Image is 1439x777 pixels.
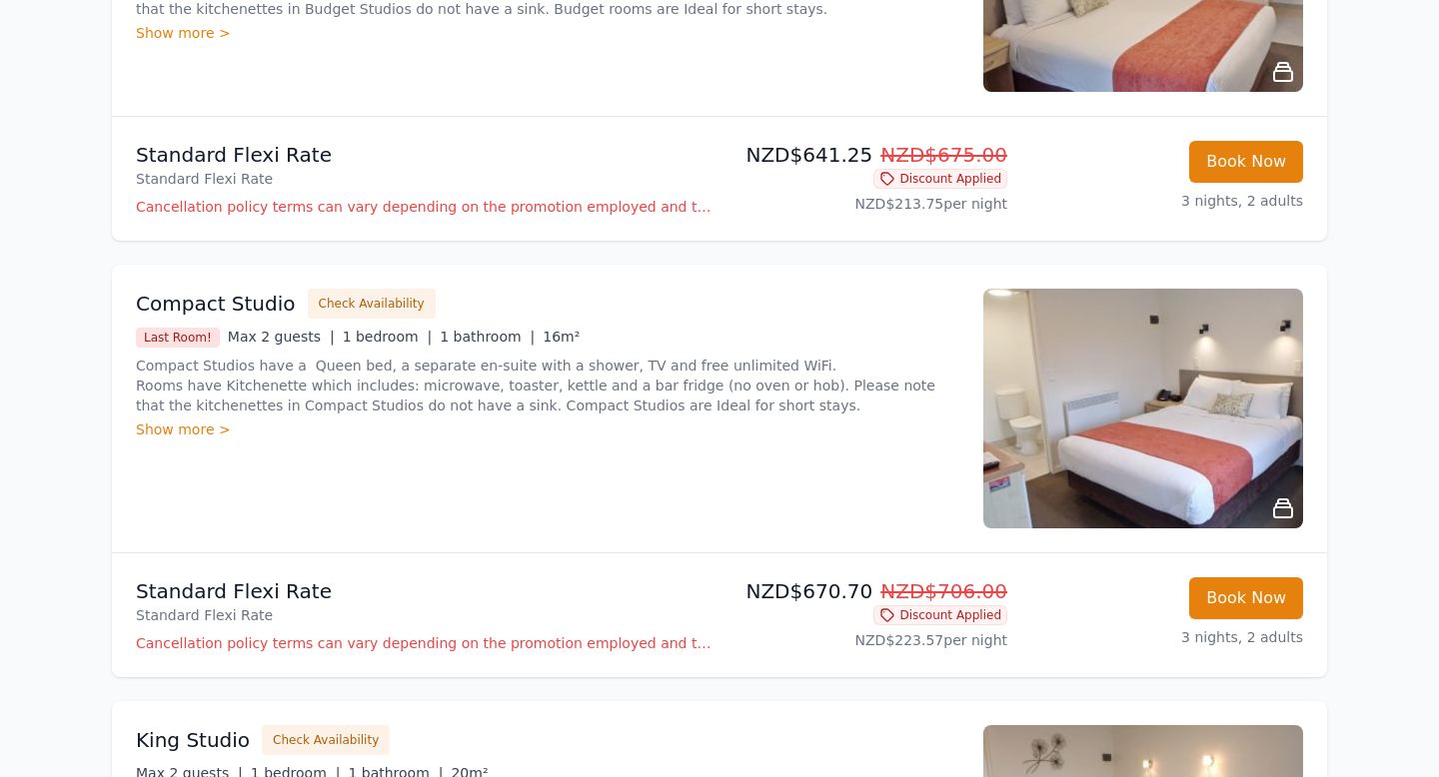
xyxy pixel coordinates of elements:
p: 3 nights, 2 adults [1023,627,1303,647]
p: NZD$223.57 per night [727,630,1007,650]
span: NZD$675.00 [880,143,1007,167]
h3: King Studio [136,726,250,754]
button: Check Availability [262,725,390,755]
p: NZD$641.25 [727,141,1007,169]
div: Show more > [136,23,959,43]
button: Book Now [1189,141,1303,183]
p: Standard Flexi Rate [136,169,712,189]
span: Last Room! [136,328,220,348]
p: Cancellation policy terms can vary depending on the promotion employed and the time of stay of th... [136,197,712,217]
span: Discount Applied [873,605,1007,625]
span: 16m² [543,329,580,345]
button: Book Now [1189,577,1303,619]
button: Check Availability [308,289,436,319]
p: Cancellation policy terms can vary depending on the promotion employed and the time of stay of th... [136,633,712,653]
span: Discount Applied [873,169,1007,189]
p: 3 nights, 2 adults [1023,191,1303,211]
p: Compact Studios have a Queen bed, a separate en-suite with a shower, TV and free unlimited WiFi. ... [136,356,959,415]
span: NZD$706.00 [880,579,1007,603]
span: 1 bathroom | [440,329,535,345]
p: NZD$213.75 per night [727,194,1007,214]
p: Standard Flexi Rate [136,141,712,169]
p: Standard Flexi Rate [136,577,712,605]
p: Standard Flexi Rate [136,605,712,625]
div: Show more > [136,419,959,439]
h3: Compact Studio [136,290,296,318]
span: Max 2 guests | [228,329,335,345]
span: 1 bedroom | [343,329,433,345]
p: NZD$670.70 [727,577,1007,605]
